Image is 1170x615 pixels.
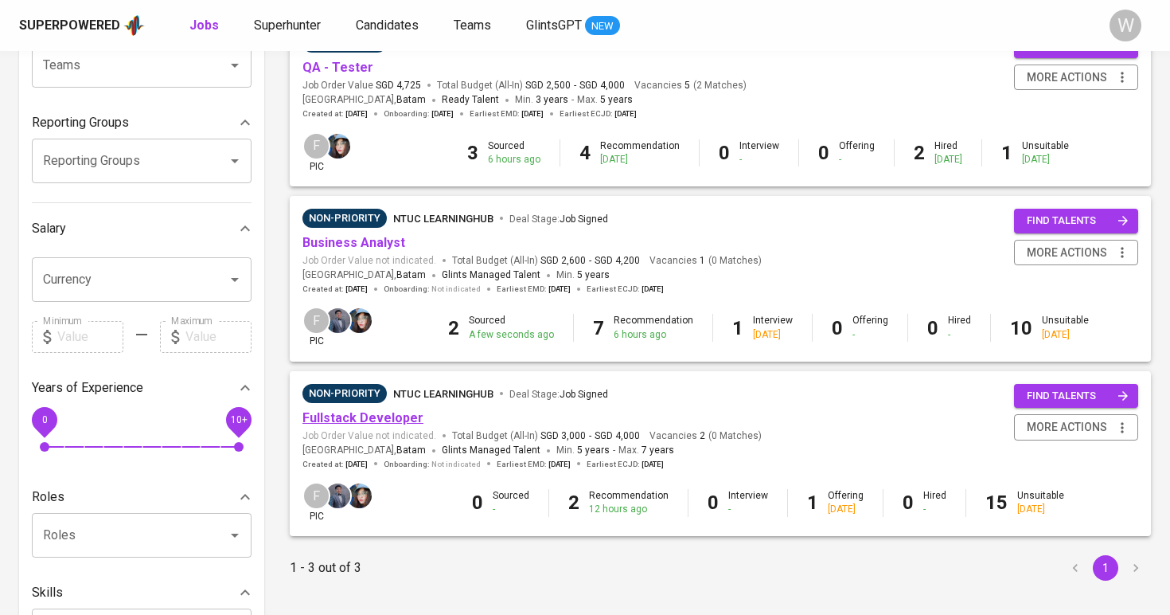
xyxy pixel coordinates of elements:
[393,388,493,400] span: NTUC LearningHub
[556,445,610,456] span: Min.
[230,413,247,425] span: 10+
[985,492,1008,514] b: 15
[302,459,368,470] span: Created at :
[574,79,576,92] span: -
[642,284,664,295] span: [DATE]
[19,17,120,35] div: Superpowered
[302,284,368,295] span: Created at :
[32,113,129,132] p: Reporting Groups
[526,16,620,36] a: GlintsGPT NEW
[818,142,829,164] b: 0
[345,284,368,295] span: [DATE]
[589,503,669,516] div: 12 hours ago
[302,92,426,108] span: [GEOGRAPHIC_DATA] ,
[1001,142,1012,164] b: 1
[469,314,554,341] div: Sourced
[302,410,423,425] a: Fullstack Developer
[1027,212,1129,230] span: find talents
[396,268,426,284] span: Batam
[185,321,252,353] input: Value
[536,94,568,105] span: 3 years
[302,307,330,335] div: F
[1017,489,1064,516] div: Unsuitable
[728,489,768,516] div: Interview
[832,317,843,339] b: 0
[579,79,625,92] span: SGD 4,000
[302,209,387,228] div: Pending Client’s Feedback
[32,378,143,398] p: Years of Experience
[254,16,324,36] a: Superhunter
[927,317,938,339] b: 0
[739,153,779,166] div: -
[589,429,591,443] span: -
[302,132,330,174] div: pic
[431,284,481,295] span: Not indicated
[302,429,436,443] span: Job Order Value not indicated.
[548,459,571,470] span: [DATE]
[431,459,481,470] span: Not indicated
[442,445,540,456] span: Glints Managed Talent
[452,254,640,268] span: Total Budget (All-In)
[649,254,762,268] span: Vacancies ( 0 Matches )
[448,317,459,339] b: 2
[515,94,568,105] span: Min.
[600,139,680,166] div: Recommendation
[923,503,946,516] div: -
[587,284,664,295] span: Earliest ECJD :
[1022,139,1069,166] div: Unsuitable
[618,445,674,456] span: Max.
[1014,414,1138,441] button: more actions
[123,14,145,37] img: app logo
[634,79,747,92] span: Vacancies ( 2 Matches )
[642,459,664,470] span: [DATE]
[525,79,571,92] span: SGD 2,500
[540,254,586,268] span: SGD 2,600
[302,386,387,402] span: Non-Priority
[454,18,491,33] span: Teams
[224,268,246,291] button: Open
[753,314,793,341] div: Interview
[728,503,768,516] div: -
[587,459,664,470] span: Earliest ECJD :
[1010,317,1032,339] b: 10
[589,489,669,516] div: Recommendation
[356,16,422,36] a: Candidates
[719,142,730,164] b: 0
[302,60,373,75] a: QA - Tester
[302,307,330,348] div: pic
[585,18,620,34] span: NEW
[1022,153,1069,166] div: [DATE]
[32,219,66,238] p: Salary
[376,79,421,92] span: SGD 4,725
[642,445,674,456] span: 7 years
[914,142,925,164] b: 2
[302,108,368,119] span: Created at :
[560,389,608,400] span: Job Signed
[224,150,246,172] button: Open
[852,328,888,342] div: -
[302,79,421,92] span: Job Order Value
[302,482,330,510] div: F
[254,18,321,33] span: Superhunter
[540,429,586,443] span: SGD 3,000
[934,139,962,166] div: Hired
[600,153,680,166] div: [DATE]
[548,284,571,295] span: [DATE]
[493,503,529,516] div: -
[32,481,252,513] div: Roles
[384,108,454,119] span: Onboarding :
[509,389,608,400] span: Deal Stage :
[32,583,63,602] p: Skills
[32,107,252,139] div: Reporting Groups
[442,94,499,105] span: Ready Talent
[384,284,481,295] span: Onboarding :
[454,16,494,36] a: Teams
[521,108,544,119] span: [DATE]
[493,489,529,516] div: Sourced
[526,18,582,33] span: GlintsGPT
[326,308,350,333] img: jhon@glints.com
[1060,555,1151,581] nav: pagination navigation
[302,482,330,523] div: pic
[1042,328,1089,342] div: [DATE]
[708,492,719,514] b: 0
